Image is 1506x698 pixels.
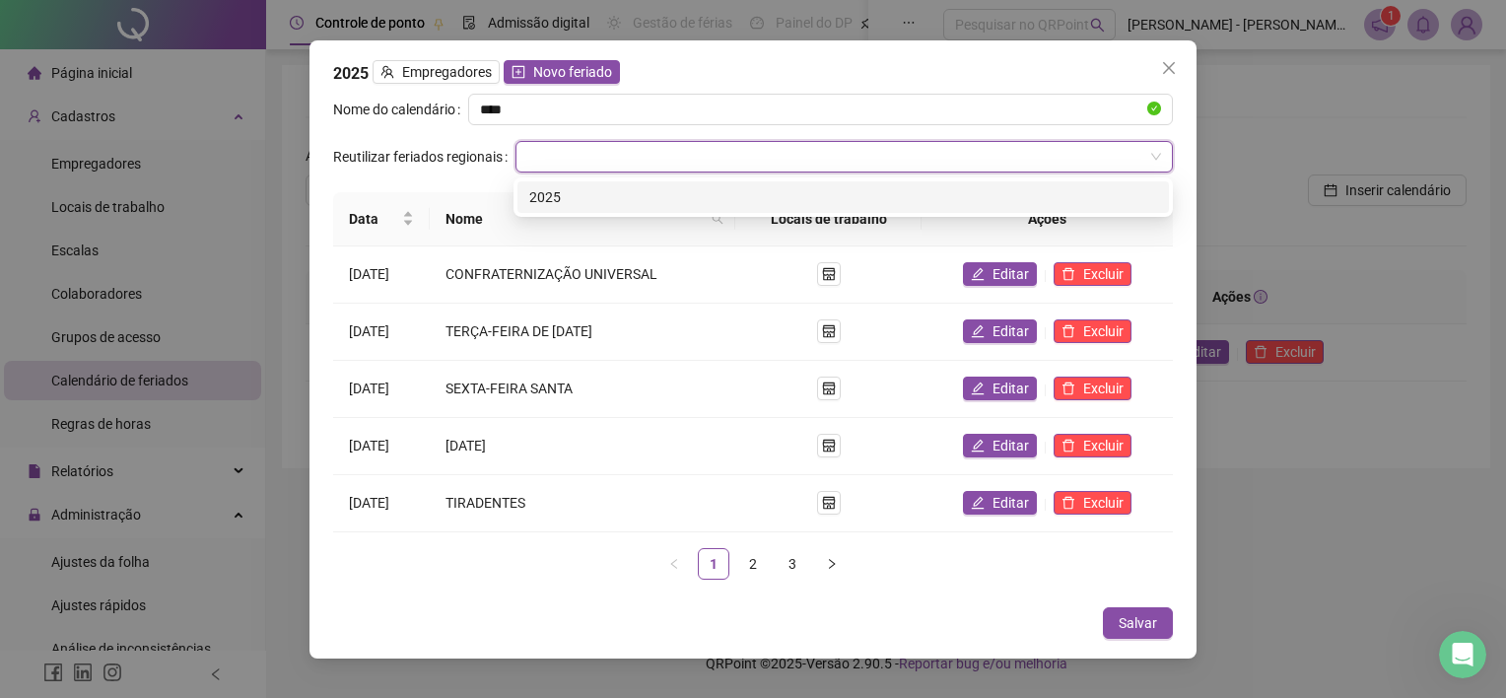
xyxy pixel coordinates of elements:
[380,65,394,79] span: team
[971,324,985,338] span: edit
[512,65,525,79] span: plus-square
[993,492,1029,514] span: Editar
[971,496,985,510] span: edit
[658,548,690,580] button: left
[333,141,515,173] label: Reutilizar feriados regionais
[1054,319,1131,343] button: Excluir
[668,558,680,570] span: left
[1083,320,1124,342] span: Excluir
[1061,439,1075,453] span: delete
[445,495,525,511] span: TIRADENTES
[1083,492,1124,514] span: Excluir
[708,204,727,234] span: search
[1054,491,1131,515] button: Excluir
[445,266,657,282] span: CONFRATERNIZAÇÃO UNIVERSAL
[445,438,486,454] span: [DATE]
[349,378,414,399] div: [DATE]
[993,378,1029,399] span: Editar
[822,439,836,453] span: shop
[333,60,1173,86] div: 2025
[1119,612,1157,634] span: Salvar
[738,549,768,579] a: 2
[1061,496,1075,510] span: delete
[1083,435,1124,456] span: Excluir
[533,61,612,83] span: Novo feriado
[993,320,1029,342] span: Editar
[1054,377,1131,400] button: Excluir
[517,181,1169,213] div: 2025
[1061,267,1075,281] span: delete
[822,324,836,338] span: shop
[1161,60,1177,76] span: close
[993,435,1029,456] span: Editar
[963,377,1037,400] button: Editar
[699,549,728,579] a: 1
[963,491,1037,515] button: Editar
[1153,52,1185,84] button: Close
[822,267,836,281] span: shop
[751,208,905,230] div: Locais de trabalho
[816,548,848,580] button: right
[333,192,430,246] th: Data
[963,262,1037,286] button: Editar
[349,435,414,456] div: [DATE]
[1054,434,1131,457] button: Excluir
[373,60,500,84] button: Empregadores
[816,548,848,580] li: Próxima página
[1103,607,1173,639] button: Salvar
[445,381,573,396] span: SEXTA-FEIRA SANTA
[349,208,398,230] span: Data
[778,549,807,579] a: 3
[826,558,838,570] span: right
[504,60,620,84] button: Novo feriado
[971,382,985,395] span: edit
[1054,262,1131,286] button: Excluir
[737,548,769,580] li: 2
[1083,378,1124,399] span: Excluir
[445,208,704,230] span: Nome
[529,186,1157,208] div: 2025
[1061,324,1075,338] span: delete
[963,434,1037,457] button: Editar
[349,263,414,285] div: [DATE]
[777,548,808,580] li: 3
[1061,382,1075,395] span: delete
[349,320,414,342] div: [DATE]
[698,548,729,580] li: 1
[971,439,985,453] span: edit
[402,61,492,83] span: Empregadores
[993,263,1029,285] span: Editar
[1439,631,1486,678] iframe: Intercom live chat
[333,94,468,125] label: Nome do calendário
[349,492,414,514] div: [DATE]
[1083,263,1124,285] span: Excluir
[445,323,592,339] span: TERÇA-FEIRA DE [DATE]
[971,267,985,281] span: edit
[658,548,690,580] li: Página anterior
[822,496,836,510] span: shop
[937,208,1157,230] div: Ações
[712,213,723,225] span: search
[963,319,1037,343] button: Editar
[822,382,836,395] span: shop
